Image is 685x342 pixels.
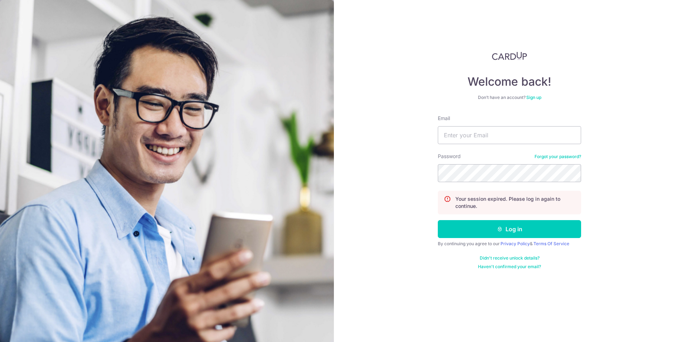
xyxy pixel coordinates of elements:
a: Forgot your password? [535,154,581,160]
a: Didn't receive unlock details? [480,255,540,261]
label: Password [438,153,461,160]
label: Email [438,115,450,122]
a: Privacy Policy [500,241,530,246]
img: CardUp Logo [492,52,527,60]
h4: Welcome back! [438,75,581,89]
div: Don’t have an account? [438,95,581,100]
p: Your session expired. Please log in again to continue. [455,195,575,210]
input: Enter your Email [438,126,581,144]
button: Log in [438,220,581,238]
a: Haven't confirmed your email? [478,264,541,270]
a: Terms Of Service [533,241,569,246]
a: Sign up [526,95,541,100]
div: By continuing you agree to our & [438,241,581,247]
